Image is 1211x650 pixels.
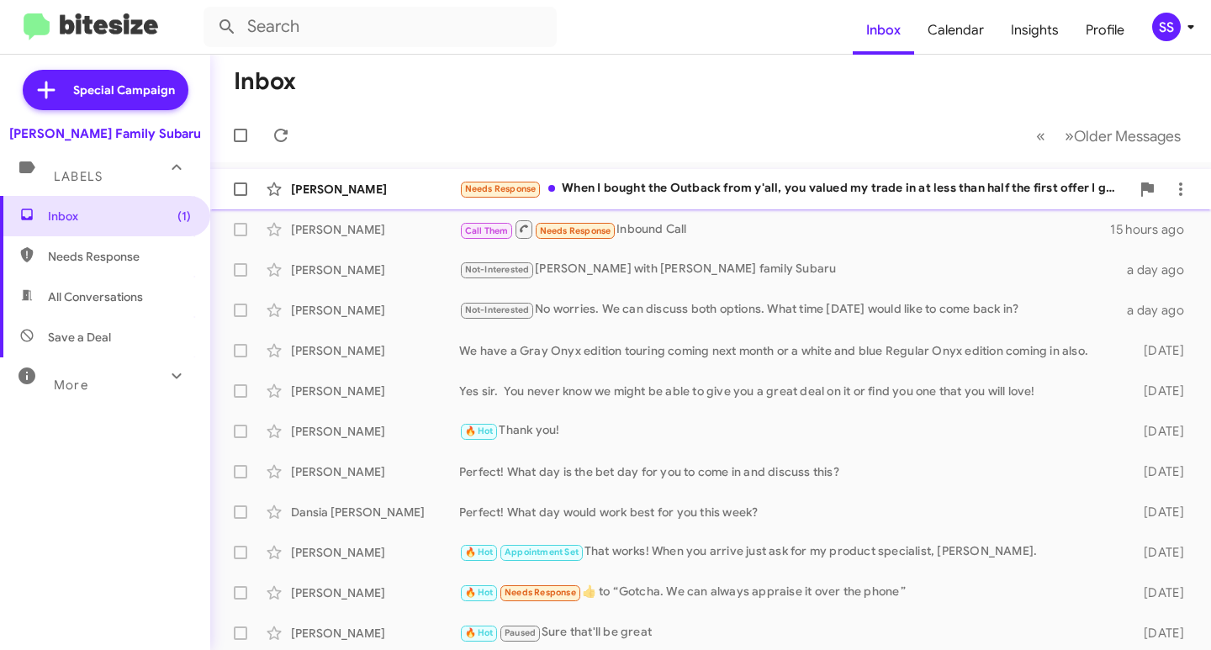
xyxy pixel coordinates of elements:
[291,383,459,399] div: [PERSON_NAME]
[1036,125,1045,146] span: «
[23,70,188,110] a: Special Campaign
[1152,13,1181,41] div: SS
[291,423,459,440] div: [PERSON_NAME]
[204,7,557,47] input: Search
[1124,625,1198,642] div: [DATE]
[505,587,576,598] span: Needs Response
[465,547,494,558] span: 🔥 Hot
[1124,584,1198,601] div: [DATE]
[505,547,579,558] span: Appointment Set
[465,425,494,436] span: 🔥 Hot
[1124,302,1198,319] div: a day ago
[48,329,111,346] span: Save a Deal
[291,625,459,642] div: [PERSON_NAME]
[291,342,459,359] div: [PERSON_NAME]
[1124,423,1198,440] div: [DATE]
[459,300,1124,320] div: No worries. We can discuss both options. What time [DATE] would like to come back in?
[459,504,1124,521] div: Perfect! What day would work best for you this week?
[1065,125,1074,146] span: »
[459,179,1130,198] div: When I bought the Outback from y'all, you valued my trade in at less than half the first offer I ...
[54,378,88,393] span: More
[1124,262,1198,278] div: a day ago
[853,6,914,55] a: Inbox
[914,6,997,55] a: Calendar
[291,584,459,601] div: [PERSON_NAME]
[997,6,1072,55] a: Insights
[1026,119,1055,153] button: Previous
[505,627,536,638] span: Paused
[540,225,611,236] span: Needs Response
[459,623,1124,642] div: Sure that'll be great
[465,627,494,638] span: 🔥 Hot
[1124,383,1198,399] div: [DATE]
[459,583,1124,602] div: ​👍​ to “ Gotcha. We can always appraise it over the phone ”
[1138,13,1192,41] button: SS
[1124,504,1198,521] div: [DATE]
[291,221,459,238] div: [PERSON_NAME]
[459,383,1124,399] div: Yes sir. You never know we might be able to give you a great deal on it or find you one that you ...
[9,125,201,142] div: [PERSON_NAME] Family Subaru
[465,264,530,275] span: Not-Interested
[465,183,537,194] span: Needs Response
[465,304,530,315] span: Not-Interested
[291,181,459,198] div: [PERSON_NAME]
[1074,127,1181,145] span: Older Messages
[459,260,1124,279] div: [PERSON_NAME] with [PERSON_NAME] family Subaru
[291,544,459,561] div: [PERSON_NAME]
[291,504,459,521] div: Dansia [PERSON_NAME]
[1124,342,1198,359] div: [DATE]
[1055,119,1191,153] button: Next
[1110,221,1198,238] div: 15 hours ago
[459,421,1124,441] div: Thank you!
[1072,6,1138,55] a: Profile
[459,219,1110,240] div: Inbound Call
[48,248,191,265] span: Needs Response
[291,302,459,319] div: [PERSON_NAME]
[459,542,1124,562] div: That works! When you arrive just ask for my product specialist, [PERSON_NAME].
[48,288,143,305] span: All Conversations
[1124,544,1198,561] div: [DATE]
[1124,463,1198,480] div: [DATE]
[48,208,191,225] span: Inbox
[73,82,175,98] span: Special Campaign
[54,169,103,184] span: Labels
[459,342,1124,359] div: We have a Gray Onyx edition touring coming next month or a white and blue Regular Onyx edition co...
[291,262,459,278] div: [PERSON_NAME]
[465,587,494,598] span: 🔥 Hot
[177,208,191,225] span: (1)
[465,225,509,236] span: Call Them
[459,463,1124,480] div: Perfect! What day is the bet day for you to come in and discuss this?
[234,68,296,95] h1: Inbox
[291,463,459,480] div: [PERSON_NAME]
[1027,119,1191,153] nav: Page navigation example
